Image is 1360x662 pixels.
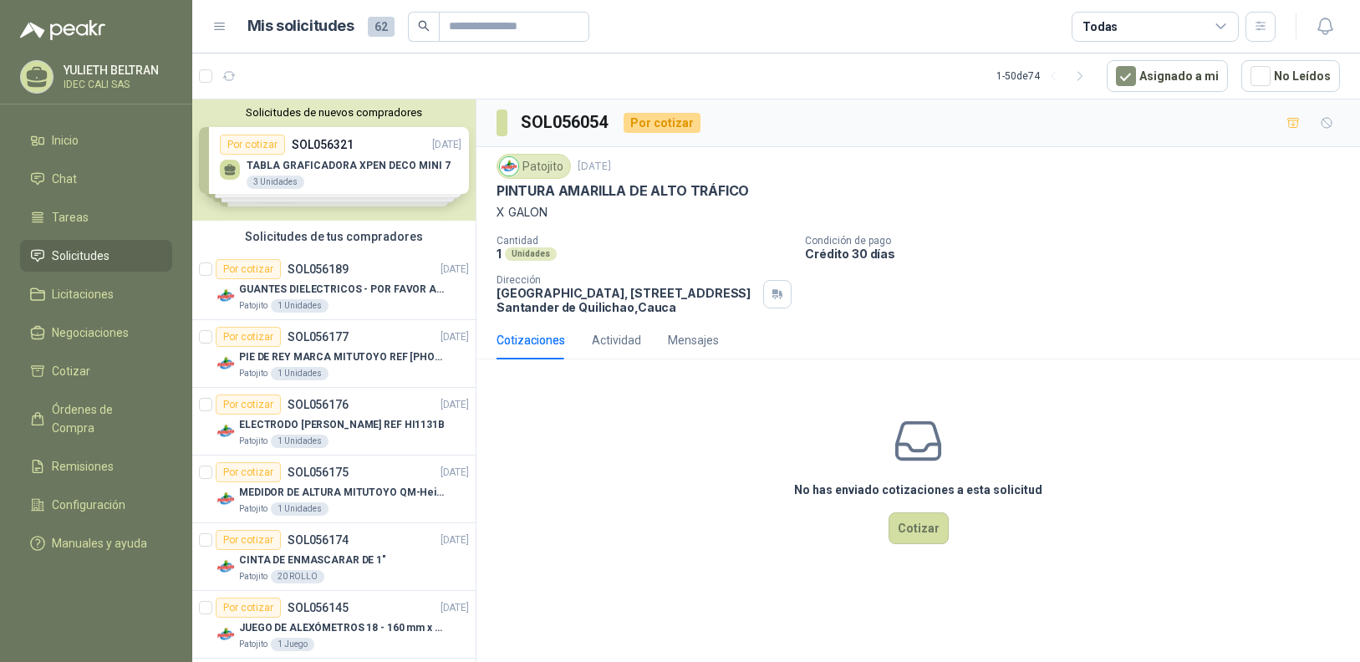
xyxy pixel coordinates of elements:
div: Por cotizar [216,462,281,482]
span: Manuales y ayuda [52,534,147,553]
a: Por cotizarSOL056175[DATE] Company LogoMEDIDOR DE ALTURA MITUTOYO QM-Height 518-245Patojito1 Unid... [192,456,476,523]
p: IDEC CALI SAS [64,79,168,89]
a: Por cotizarSOL056189[DATE] Company LogoGUANTES DIELECTRICOS - POR FAVOR ADJUNTAR SU FICHA TECNICA... [192,252,476,320]
a: Por cotizarSOL056174[DATE] Company LogoCINTA DE ENMASCARAR DE 1"Patojito20 ROLLO [192,523,476,591]
p: [DATE] [441,600,469,616]
span: Inicio [52,131,79,150]
a: Chat [20,163,172,195]
p: Dirección [497,274,756,286]
div: Por cotizar [216,327,281,347]
img: Company Logo [216,354,236,374]
button: No Leídos [1241,60,1340,92]
img: Company Logo [216,557,236,577]
span: Tareas [52,208,89,227]
a: Por cotizarSOL056176[DATE] Company LogoELECTRODO [PERSON_NAME] REF HI1131BPatojito1 Unidades [192,388,476,456]
img: Company Logo [216,421,236,441]
div: Por cotizar [216,598,281,618]
p: [DATE] [441,329,469,345]
div: 1 Unidades [271,367,329,380]
span: Licitaciones [52,285,114,303]
a: Manuales y ayuda [20,527,172,559]
p: Cantidad [497,235,792,247]
div: Patojito [497,154,571,179]
p: [DATE] [441,532,469,548]
button: Asignado a mi [1107,60,1228,92]
a: Por cotizarSOL056145[DATE] Company LogoJUEGO DE ALEXÓMETROS 18 - 160 mm x 0,01 mm 2824-S3Patojito... [192,591,476,659]
p: [DATE] [578,159,611,175]
div: Unidades [505,247,557,261]
div: Todas [1082,18,1118,36]
span: Órdenes de Compra [52,400,156,437]
h3: No has enviado cotizaciones a esta solicitud [794,481,1042,499]
div: 1 Unidades [271,435,329,448]
p: SOL056176 [288,399,349,410]
div: Por cotizar [216,259,281,279]
span: Cotizar [52,362,90,380]
button: Solicitudes de nuevos compradores [199,106,469,119]
img: Company Logo [216,286,236,306]
span: Chat [52,170,77,188]
div: Por cotizar [216,395,281,415]
p: SOL056175 [288,466,349,478]
img: Company Logo [500,157,518,176]
img: Logo peakr [20,20,105,40]
div: 1 Unidades [271,299,329,313]
p: CINTA DE ENMASCARAR DE 1" [239,553,386,568]
h1: Mis solicitudes [247,14,354,38]
p: Patojito [239,299,267,313]
p: [DATE] [441,465,469,481]
span: Remisiones [52,457,114,476]
p: ELECTRODO [PERSON_NAME] REF HI1131B [239,417,445,433]
span: Solicitudes [52,247,110,265]
span: search [418,20,430,32]
p: [DATE] [441,262,469,278]
div: 20 ROLLO [271,570,324,583]
p: Condición de pago [805,235,1353,247]
p: Patojito [239,570,267,583]
div: Por cotizar [216,530,281,550]
div: Cotizaciones [497,331,565,349]
div: Solicitudes de tus compradores [192,221,476,252]
span: Configuración [52,496,125,514]
p: PIE DE REY MARCA MITUTOYO REF [PHONE_NUMBER] [239,349,447,365]
p: PINTURA AMARILLA DE ALTO TRÁFICO [497,182,749,200]
p: [GEOGRAPHIC_DATA], [STREET_ADDRESS] Santander de Quilichao , Cauca [497,286,756,314]
p: [DATE] [441,397,469,413]
p: SOL056145 [288,602,349,614]
div: Mensajes [668,331,719,349]
p: MEDIDOR DE ALTURA MITUTOYO QM-Height 518-245 [239,485,447,501]
img: Company Logo [216,489,236,509]
p: YULIETH BELTRAN [64,64,168,76]
div: 1 - 50 de 74 [996,63,1093,89]
a: Remisiones [20,451,172,482]
a: Negociaciones [20,317,172,349]
p: SOL056189 [288,263,349,275]
p: Patojito [239,435,267,448]
a: Tareas [20,201,172,233]
div: 1 Unidades [271,502,329,516]
div: Por cotizar [624,113,700,133]
p: Patojito [239,502,267,516]
button: Cotizar [889,512,949,544]
a: Inicio [20,125,172,156]
p: Crédito 30 días [805,247,1353,261]
a: Cotizar [20,355,172,387]
span: 62 [368,17,395,37]
a: Solicitudes [20,240,172,272]
p: SOL056174 [288,534,349,546]
div: Actividad [592,331,641,349]
p: X GALON [497,203,1340,222]
h3: SOL056054 [521,109,610,135]
p: Patojito [239,367,267,380]
p: SOL056177 [288,331,349,343]
a: Licitaciones [20,278,172,310]
a: Por cotizarSOL056177[DATE] Company LogoPIE DE REY MARCA MITUTOYO REF [PHONE_NUMBER]Patojito1 Unid... [192,320,476,388]
a: Órdenes de Compra [20,394,172,444]
p: 1 [497,247,502,261]
p: JUEGO DE ALEXÓMETROS 18 - 160 mm x 0,01 mm 2824-S3 [239,620,447,636]
a: Configuración [20,489,172,521]
p: Patojito [239,638,267,651]
div: 1 Juego [271,638,314,651]
img: Company Logo [216,624,236,644]
span: Negociaciones [52,323,129,342]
